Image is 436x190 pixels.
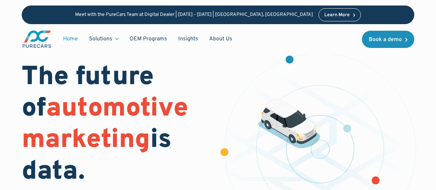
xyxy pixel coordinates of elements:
div: Learn More [324,13,350,18]
div: Solutions [83,32,124,46]
a: OEM Programs [124,32,173,46]
h1: The future of is data. [22,62,210,188]
p: Meet with the PureCars Team at Digital Dealer | [DATE] - [DATE] | [GEOGRAPHIC_DATA], [GEOGRAPHIC_... [75,12,313,18]
a: main [22,30,52,49]
div: Book a demo [369,37,402,42]
a: Insights [173,32,204,46]
div: Solutions [89,35,112,43]
img: illustration of a vehicle [258,99,320,148]
span: automotive marketing [22,92,188,157]
a: Book a demo [362,31,414,48]
a: Home [58,32,83,46]
a: About Us [204,32,238,46]
img: purecars logo [22,30,52,49]
a: Learn More [318,8,361,21]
